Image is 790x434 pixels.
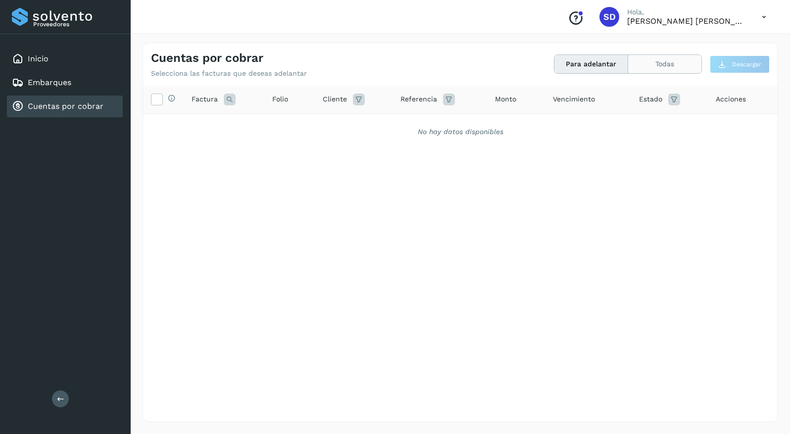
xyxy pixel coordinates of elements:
a: Embarques [28,78,71,87]
span: Monto [495,94,516,104]
span: Factura [192,94,218,104]
div: Inicio [7,48,123,70]
a: Cuentas por cobrar [28,101,103,111]
div: Cuentas por cobrar [7,96,123,117]
p: Sergio David Rojas Mote [627,16,746,26]
span: Descargar [732,60,761,69]
button: Para adelantar [554,55,628,73]
span: Estado [639,94,662,104]
div: Embarques [7,72,123,94]
span: Referencia [400,94,437,104]
h4: Cuentas por cobrar [151,51,263,65]
a: Inicio [28,54,49,63]
p: Proveedores [33,21,119,28]
span: Cliente [323,94,347,104]
span: Acciones [716,94,746,104]
span: Folio [272,94,288,104]
div: No hay datos disponibles [156,127,765,137]
button: Descargar [710,55,770,73]
p: Hola, [627,8,746,16]
p: Selecciona las facturas que deseas adelantar [151,69,307,78]
span: Vencimiento [553,94,595,104]
button: Todas [628,55,701,73]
